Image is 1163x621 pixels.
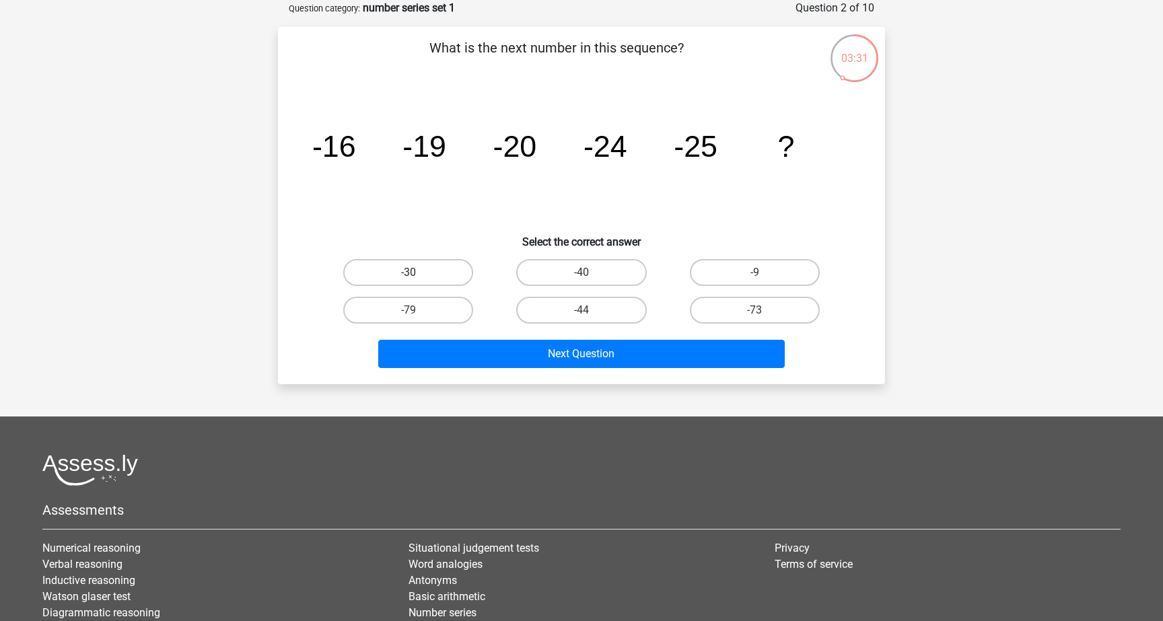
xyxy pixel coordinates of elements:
strong: number series set 1 [363,1,455,14]
a: Terms of service [775,558,853,571]
tspan: -25 [674,129,717,163]
a: Privacy [775,542,810,554]
a: Number series [409,606,477,619]
p: What is the next number in this sequence? [299,38,813,78]
button: Next Question [378,340,785,368]
h5: Assessments [42,502,1121,518]
label: -79 [343,297,473,324]
a: Verbal reasoning [42,558,122,571]
a: Diagrammatic reasoning [42,606,160,619]
a: Situational judgement tests [409,542,539,554]
a: Numerical reasoning [42,542,141,554]
small: Question category: [289,3,360,13]
img: Assessly logo [42,454,138,486]
tspan: -24 [584,129,627,163]
label: -73 [690,297,820,324]
tspan: ? [777,129,794,163]
a: Word analogies [409,558,483,571]
a: Antonyms [409,574,457,587]
tspan: -20 [493,129,537,163]
a: Inductive reasoning [42,574,135,587]
h6: Select the correct answer [299,225,864,248]
tspan: -16 [312,129,356,163]
tspan: -19 [402,129,446,163]
label: -30 [343,259,473,286]
label: -9 [690,259,820,286]
label: -44 [516,297,646,324]
a: Watson glaser test [42,590,131,603]
div: 03:31 [829,33,880,67]
a: Basic arithmetic [409,590,485,603]
label: -40 [516,259,646,286]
